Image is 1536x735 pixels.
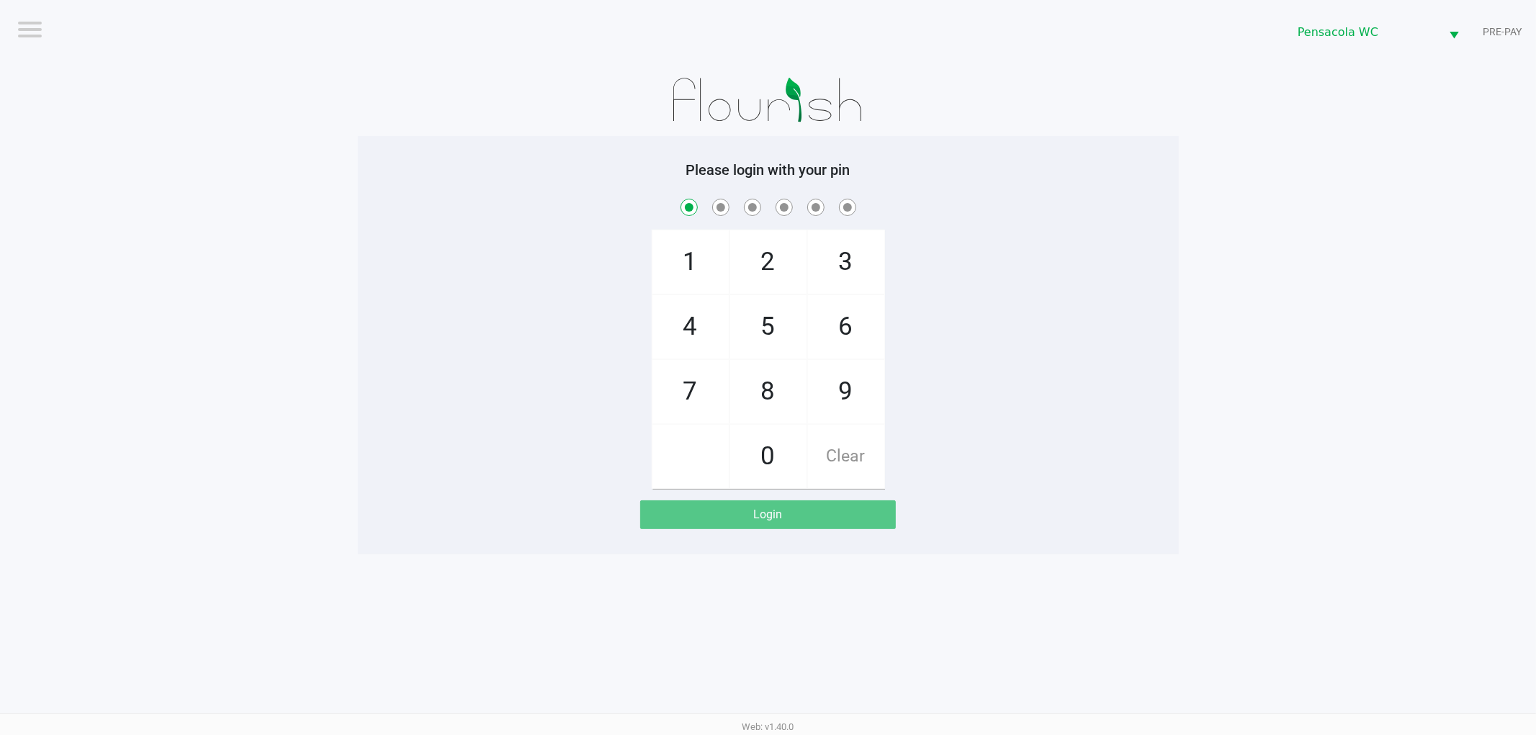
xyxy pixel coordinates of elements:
span: 3 [808,230,884,294]
span: 5 [730,295,807,359]
span: 1 [652,230,729,294]
span: 9 [808,360,884,423]
h5: Please login with your pin [369,161,1168,179]
span: Pensacola WC [1298,24,1432,41]
span: 6 [808,295,884,359]
span: Clear [808,425,884,488]
span: PRE-PAY [1483,24,1522,40]
span: 8 [730,360,807,423]
span: Web: v1.40.0 [742,721,794,732]
span: 2 [730,230,807,294]
button: Select [1440,15,1468,49]
span: 4 [652,295,729,359]
span: 7 [652,360,729,423]
span: 0 [730,425,807,488]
